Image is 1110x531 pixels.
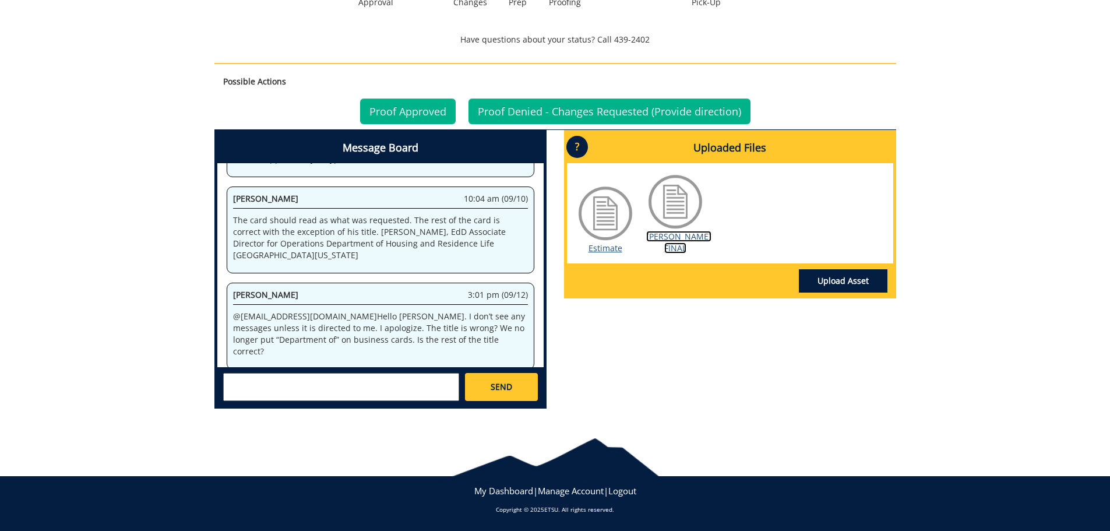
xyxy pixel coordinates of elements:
p: Have questions about your status? Call 439-2402 [214,34,896,45]
span: 10:04 am (09/10) [464,193,528,205]
a: [PERSON_NAME] FINAL [646,231,711,254]
span: 3:01 pm (09/12) [468,289,528,301]
strong: Possible Actions [223,76,286,87]
a: My Dashboard [474,485,533,497]
a: Logout [608,485,636,497]
span: [PERSON_NAME] [233,193,298,204]
a: ETSU [544,505,558,514]
p: ? [566,136,588,158]
textarea: messageToSend [223,373,459,401]
a: Estimate [589,242,622,254]
h4: Message Board [217,133,544,163]
span: SEND [491,381,512,393]
a: Manage Account [538,485,604,497]
a: Proof Denied - Changes Requested (Provide direction) [468,99,750,124]
p: @ [EMAIL_ADDRESS][DOMAIN_NAME] Hello [PERSON_NAME]. I don’t see any messages unless it is directe... [233,311,528,357]
p: The card should read as what was requested. The rest of the card is correct with the exception of... [233,214,528,261]
h4: Uploaded Files [567,133,893,163]
a: Proof Approved [360,99,456,124]
a: Upload Asset [799,269,887,293]
span: [PERSON_NAME] [233,289,298,300]
a: SEND [465,373,537,401]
